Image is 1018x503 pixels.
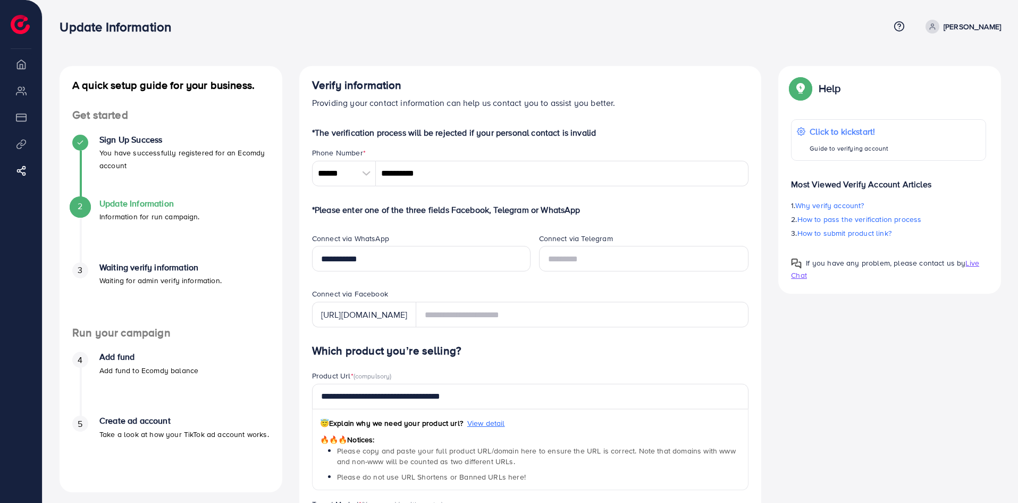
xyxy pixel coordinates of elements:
[797,214,922,225] span: How to pass the verification process
[320,418,463,428] span: Explain why we need your product url?
[539,233,613,244] label: Connect via Telegram
[312,147,366,158] label: Phone Number
[60,135,282,199] li: Sign Up Success
[944,20,1001,33] p: [PERSON_NAME]
[312,203,749,216] p: *Please enter one of the three fields Facebook, Telegram or WhatsApp
[78,264,82,276] span: 3
[99,416,269,426] h4: Create ad account
[791,213,986,226] p: 2.
[99,352,198,362] h4: Add fund
[354,371,392,381] span: (compulsory)
[320,434,375,445] span: Notices:
[819,82,841,95] p: Help
[11,15,30,34] img: logo
[78,354,82,366] span: 4
[312,344,749,358] h4: Which product you’re selling?
[921,20,1001,34] a: [PERSON_NAME]
[78,200,82,212] span: 2
[60,199,282,262] li: Update Information
[791,199,986,212] p: 1.
[60,352,282,416] li: Add fund
[791,227,986,240] p: 3.
[337,472,526,482] span: Please do not use URL Shortens or Banned URLs here!
[78,418,82,430] span: 5
[99,146,270,172] p: You have successfully registered for an Ecomdy account
[99,274,222,287] p: Waiting for admin verify information.
[320,418,329,428] span: 😇
[791,79,810,98] img: Popup guide
[973,455,1010,495] iframe: Chat
[99,364,198,377] p: Add fund to Ecomdy balance
[99,199,200,209] h4: Update Information
[467,418,505,428] span: View detail
[312,79,749,92] h4: Verify information
[99,428,269,441] p: Take a look at how your TikTok ad account works.
[99,210,200,223] p: Information for run campaign.
[60,109,282,122] h4: Get started
[312,233,389,244] label: Connect via WhatsApp
[60,326,282,340] h4: Run your campaign
[60,19,180,35] h3: Update Information
[312,96,749,109] p: Providing your contact information can help us contact you to assist you better.
[99,135,270,145] h4: Sign Up Success
[791,169,986,191] p: Most Viewed Verify Account Articles
[60,262,282,326] li: Waiting verify information
[791,258,802,269] img: Popup guide
[312,126,749,139] p: *The verification process will be rejected if your personal contact is invalid
[810,125,888,138] p: Click to kickstart!
[312,302,416,327] div: [URL][DOMAIN_NAME]
[320,434,347,445] span: 🔥🔥🔥
[810,142,888,155] p: Guide to verifying account
[60,416,282,480] li: Create ad account
[312,370,392,381] label: Product Url
[337,446,736,467] span: Please copy and paste your full product URL/domain here to ensure the URL is correct. Note that d...
[806,258,965,268] span: If you have any problem, please contact us by
[312,288,388,299] label: Connect via Facebook
[60,79,282,92] h4: A quick setup guide for your business.
[99,262,222,273] h4: Waiting verify information
[797,228,891,238] span: How to submit product link?
[795,200,864,211] span: Why verify account?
